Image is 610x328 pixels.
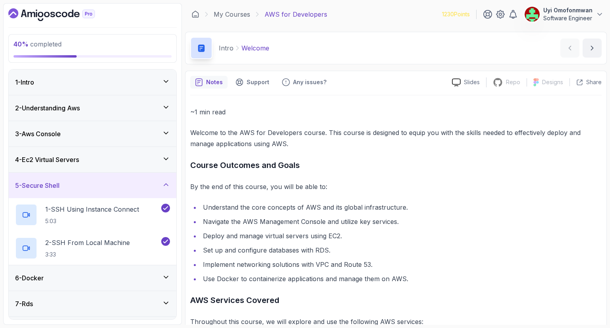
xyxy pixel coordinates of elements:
p: ~1 min read [190,106,602,118]
h3: 5 - Secure Shell [15,181,60,190]
span: completed [14,40,62,48]
button: 2-SSH From Local Machine3:33 [15,237,170,259]
p: Slides [464,78,480,86]
p: 1230 Points [442,10,470,18]
li: Deploy and manage virtual servers using EC2. [201,230,602,241]
p: Notes [206,78,223,86]
a: My Courses [214,10,250,19]
h3: 2 - Understanding Aws [15,103,80,113]
p: 2 - SSH From Local Machine [45,238,130,247]
li: Set up and configure databases with RDS. [201,245,602,256]
button: next content [583,39,602,58]
p: AWS for Developers [264,10,327,19]
button: 3-Aws Console [9,121,176,147]
button: Feedback button [277,76,331,89]
p: Welcome [241,43,269,53]
p: 3:33 [45,251,130,259]
p: 1 - SSH Using Instance Connect [45,205,139,214]
img: user profile image [525,7,540,22]
li: Understand the core concepts of AWS and its global infrastructure. [201,202,602,213]
p: Intro [219,43,234,53]
h3: 7 - Rds [15,299,33,309]
p: Welcome to the AWS for Developers course. This course is designed to equip you with the skills ne... [190,127,602,149]
li: Navigate the AWS Management Console and utilize key services. [201,216,602,227]
button: 5-Secure Shell [9,173,176,198]
p: Designs [542,78,563,86]
p: 5:03 [45,217,139,225]
h3: AWS Services Covered [190,294,602,307]
li: Use Docker to containerize applications and manage them on AWS. [201,273,602,284]
button: 2-Understanding Aws [9,95,176,121]
h3: Course Outcomes and Goals [190,159,602,172]
p: Any issues? [293,78,326,86]
button: 6-Docker [9,265,176,291]
p: By the end of this course, you will be able to: [190,181,602,192]
h3: 1 - Intro [15,77,34,87]
button: notes button [190,76,228,89]
a: Dashboard [191,10,199,18]
p: Repo [506,78,520,86]
h3: 4 - Ec2 Virtual Servers [15,155,79,164]
button: user profile imageUyi OmofonmwanSoftware Engineer [524,6,604,22]
p: Support [247,78,269,86]
h3: 3 - Aws Console [15,129,61,139]
li: Implement networking solutions with VPC and Route 53. [201,259,602,270]
a: Dashboard [8,8,113,21]
button: 7-Rds [9,291,176,316]
p: Uyi Omofonmwan [543,6,593,14]
button: 1-SSH Using Instance Connect5:03 [15,204,170,226]
button: Share [569,78,602,86]
p: Share [586,78,602,86]
button: 4-Ec2 Virtual Servers [9,147,176,172]
button: Support button [231,76,274,89]
p: Throughout this course, we will explore and use the following AWS services: [190,316,602,327]
p: Software Engineer [543,14,593,22]
span: 40 % [14,40,29,48]
h3: 6 - Docker [15,273,44,283]
button: 1-Intro [9,69,176,95]
a: Slides [446,78,486,87]
button: previous content [560,39,579,58]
